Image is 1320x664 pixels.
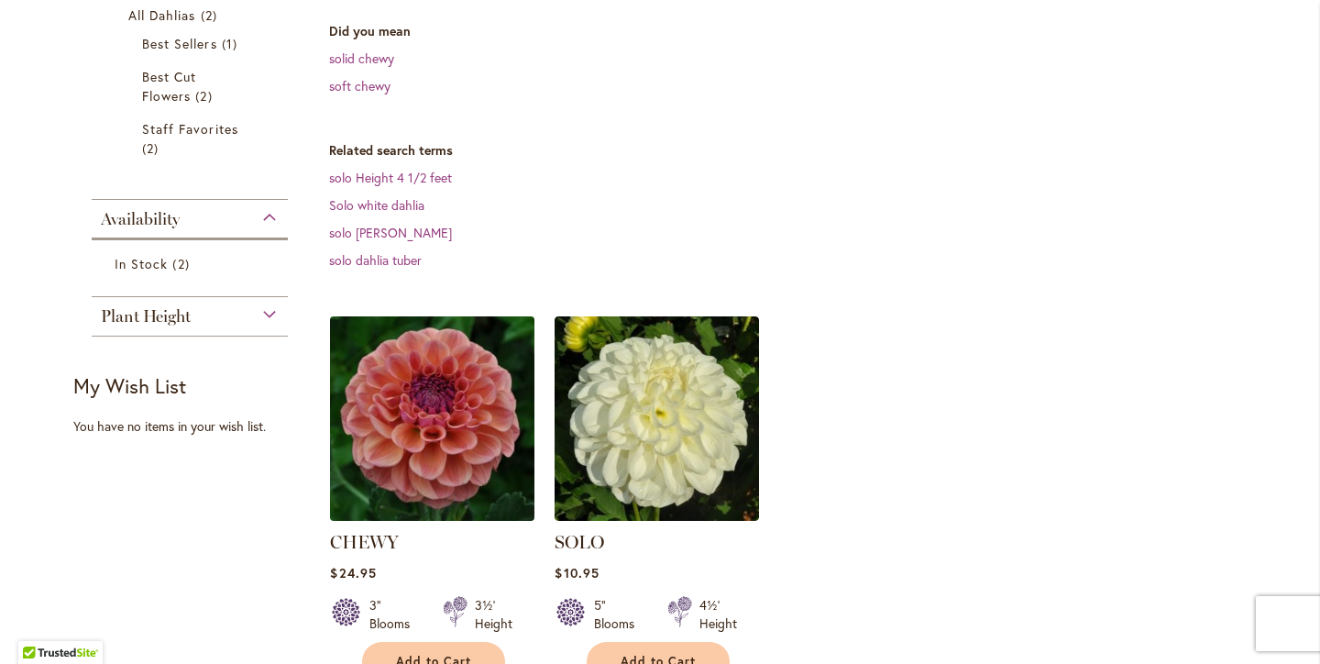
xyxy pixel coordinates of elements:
[172,254,193,273] span: 2
[73,372,186,399] strong: My Wish List
[142,34,242,53] a: Best Sellers
[329,141,1247,160] dt: Related search terms
[330,531,399,553] a: CHEWY
[329,196,424,214] a: Solo white dahlia
[142,119,242,158] a: Staff Favorites
[329,77,390,94] a: soft chewy
[475,596,512,633] div: 3½' Height
[369,596,421,633] div: 3" Blooms
[195,86,216,105] span: 2
[699,596,737,633] div: 4½' Height
[325,311,540,526] img: CHEWY
[329,224,452,241] a: solo [PERSON_NAME]
[329,251,422,269] a: solo dahlia tuber
[329,22,1247,40] dt: Did you mean
[555,316,759,521] img: SOLO
[115,255,168,272] span: In Stock
[222,34,242,53] span: 1
[142,35,217,52] span: Best Sellers
[101,306,191,326] span: Plant Height
[128,6,196,24] span: All Dahlias
[555,531,604,553] a: SOLO
[329,50,394,67] a: solid chewy
[128,6,256,25] a: All Dahlias
[330,564,376,581] span: $24.95
[142,67,242,105] a: Best Cut Flowers
[73,417,318,436] div: You have no items in your wish list.
[101,209,180,229] span: Availability
[115,254,269,273] a: In Stock 2
[555,507,759,525] a: SOLO
[330,507,534,525] a: CHEWY
[555,564,599,581] span: $10.95
[14,599,65,650] iframe: Launch Accessibility Center
[201,6,222,25] span: 2
[142,120,238,138] span: Staff Favorites
[142,138,163,158] span: 2
[594,596,645,633] div: 5" Blooms
[142,68,196,105] span: Best Cut Flowers
[329,169,452,186] a: solo Height 4 1/2 feet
